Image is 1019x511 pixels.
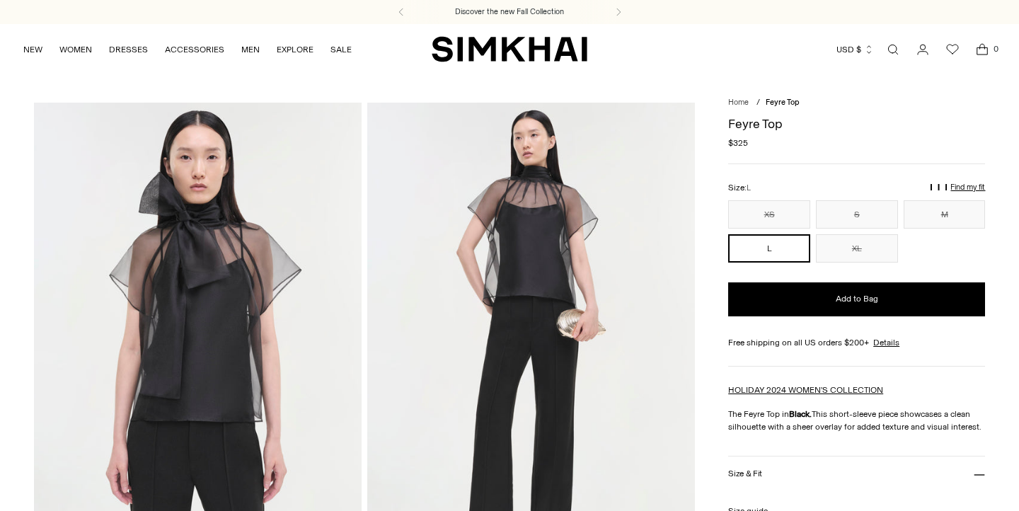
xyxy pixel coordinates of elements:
a: ACCESSORIES [165,34,224,65]
button: XS [728,200,810,229]
a: SALE [330,34,352,65]
span: L [747,183,751,193]
button: S [816,200,898,229]
a: Discover the new Fall Collection [455,6,564,18]
button: USD $ [836,34,874,65]
span: 0 [989,42,1002,55]
a: Home [728,98,749,107]
a: Open cart modal [968,35,996,64]
a: HOLIDAY 2024 WOMEN'S COLLECTION [728,385,883,395]
a: Open search modal [879,35,907,64]
strong: Black. [789,409,812,419]
a: EXPLORE [277,34,313,65]
button: Size & Fit [728,457,985,493]
button: XL [816,234,898,263]
label: Size: [728,181,751,195]
div: Free shipping on all US orders $200+ [728,336,985,349]
p: The Feyre Top in This short-sleeve piece showcases a clean silhouette with a sheer overlay for ad... [728,408,985,433]
div: / [756,97,760,109]
a: MEN [241,34,260,65]
nav: breadcrumbs [728,97,985,109]
a: NEW [23,34,42,65]
button: L [728,234,810,263]
a: DRESSES [109,34,148,65]
span: $325 [728,137,748,149]
span: Add to Bag [836,293,878,305]
a: WOMEN [59,34,92,65]
h1: Feyre Top [728,117,985,130]
a: Wishlist [938,35,967,64]
button: M [904,200,986,229]
span: Feyre Top [766,98,800,107]
a: Go to the account page [909,35,937,64]
h3: Size & Fit [728,469,762,478]
a: Details [873,336,899,349]
a: SIMKHAI [432,35,587,63]
button: Add to Bag [728,282,985,316]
